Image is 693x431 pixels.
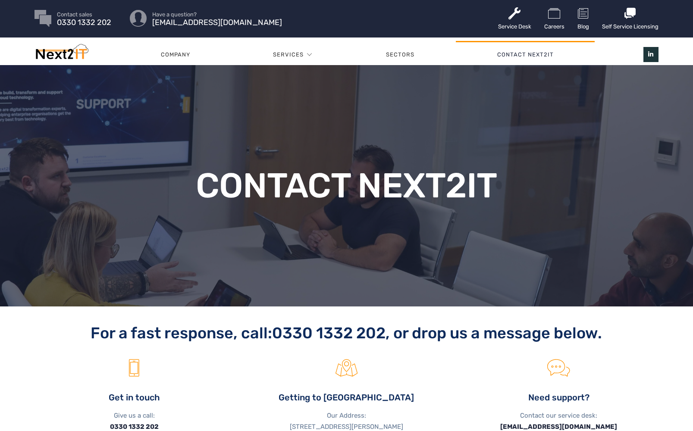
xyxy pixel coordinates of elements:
span: Contact sales [57,12,111,17]
a: Company [120,42,232,68]
a: 0330 1332 202 [272,324,386,342]
h2: For a fast response, call: , or drop us a message below. [34,324,658,342]
a: Services [273,42,304,68]
a: 0330 1332 202 [110,423,159,431]
h1: Contact Next2IT [191,169,502,203]
span: [EMAIL_ADDRESS][DOMAIN_NAME] [152,20,282,25]
a: Sectors [345,42,456,68]
h4: Need support? [459,392,659,403]
a: Contact Next2IT [456,42,595,68]
h4: Getting to [GEOGRAPHIC_DATA] [247,392,446,403]
span: Have a question? [152,12,282,17]
a: Have a question? [EMAIL_ADDRESS][DOMAIN_NAME] [152,12,282,25]
a: Contact sales 0330 1332 202 [57,12,111,25]
a: [EMAIL_ADDRESS][DOMAIN_NAME] [500,423,617,431]
h4: Get in touch [34,392,234,403]
img: Next2IT [34,44,88,63]
span: 0330 1332 202 [57,20,111,25]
